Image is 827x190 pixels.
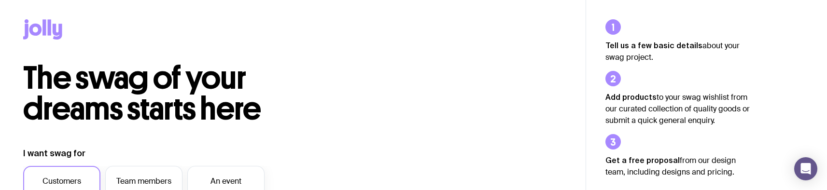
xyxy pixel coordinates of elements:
span: Customers [42,176,81,187]
span: An event [210,176,241,187]
strong: Tell us a few basic details [605,41,702,50]
span: The swag of your dreams starts here [23,59,261,128]
p: to your swag wishlist from our curated collection of quality goods or submit a quick general enqu... [605,91,750,126]
p: from our design team, including designs and pricing. [605,154,750,178]
label: I want swag for [23,148,85,159]
p: about your swag project. [605,40,750,63]
span: Team members [116,176,171,187]
strong: Add products [605,93,657,101]
div: Open Intercom Messenger [794,157,817,180]
strong: Get a free proposal [605,156,680,164]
